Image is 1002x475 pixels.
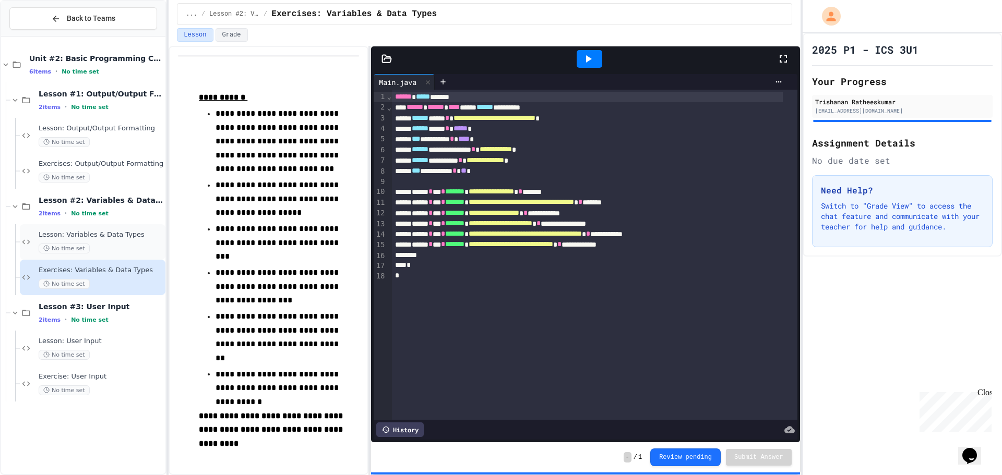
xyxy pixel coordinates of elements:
span: 1 [638,453,642,461]
div: 13 [374,219,387,229]
span: Back to Teams [67,13,115,24]
h2: Your Progress [812,74,993,89]
button: Lesson [177,28,213,42]
div: 17 [374,261,387,271]
span: No time set [39,350,90,360]
span: No time set [39,173,90,182]
div: 16 [374,251,387,261]
div: 11 [374,198,387,208]
div: 3 [374,113,387,124]
span: • [65,315,67,324]
div: 8 [374,166,387,177]
div: [EMAIL_ADDRESS][DOMAIN_NAME] [815,107,989,115]
span: Exercises: Output/Output Formatting [39,160,163,168]
button: Review pending [650,448,721,466]
div: No due date set [812,154,993,167]
div: 7 [374,155,387,166]
span: 2 items [39,316,61,323]
span: 2 items [39,210,61,217]
div: 18 [374,271,387,282]
div: Chat with us now!Close [4,4,72,66]
iframe: chat widget [958,433,992,465]
div: Main.java [374,77,422,88]
div: 5 [374,134,387,144]
span: No time set [71,210,109,217]
div: 9 [374,177,387,187]
button: Submit Answer [726,449,792,466]
h1: 2025 P1 - ICS 3U1 [812,42,918,57]
span: Submit Answer [734,453,783,461]
span: No time set [39,279,90,289]
span: Fold line [387,103,392,112]
h3: Need Help? [821,184,984,197]
span: Lesson: Variables & Data Types [39,230,163,239]
h2: Assignment Details [812,136,993,150]
span: ... [186,10,197,18]
span: Lesson #2: Variables & Data Types [39,196,163,205]
span: No time set [62,68,99,75]
span: • [65,103,67,111]
div: 10 [374,187,387,197]
button: Grade [216,28,248,42]
div: 15 [374,240,387,250]
span: • [55,67,57,76]
span: Fold line [387,92,392,101]
span: / [634,453,637,461]
span: • [65,209,67,217]
iframe: chat widget [915,388,992,432]
div: Main.java [374,74,435,90]
span: 6 items [29,68,51,75]
span: Lesson: User Input [39,337,163,346]
span: Unit #2: Basic Programming Concepts [29,54,163,63]
span: No time set [39,243,90,253]
span: Exercises: Variables & Data Types [271,8,437,20]
div: 12 [374,208,387,218]
span: Exercise: User Input [39,372,163,381]
span: Lesson #1: Output/Output Formatting [39,89,163,99]
span: No time set [39,137,90,147]
span: Lesson #3: User Input [39,302,163,311]
div: 6 [374,145,387,155]
div: 14 [374,229,387,240]
div: My Account [811,4,843,28]
div: 4 [374,124,387,134]
div: 1 [374,92,387,102]
span: Lesson #2: Variables & Data Types [209,10,259,18]
span: - [624,452,631,462]
div: 2 [374,102,387,113]
span: Exercises: Variables & Data Types [39,266,163,275]
span: No time set [71,104,109,111]
div: History [376,422,424,437]
p: Switch to "Grade View" to access the chat feature and communicate with your teacher for help and ... [821,201,984,232]
span: 2 items [39,104,61,111]
button: Back to Teams [9,7,157,30]
span: No time set [39,385,90,395]
span: / [201,10,205,18]
span: No time set [71,316,109,323]
span: Lesson: Output/Output Formatting [39,124,163,133]
div: Trishanan Ratheeskumar [815,97,989,106]
span: / [264,10,267,18]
